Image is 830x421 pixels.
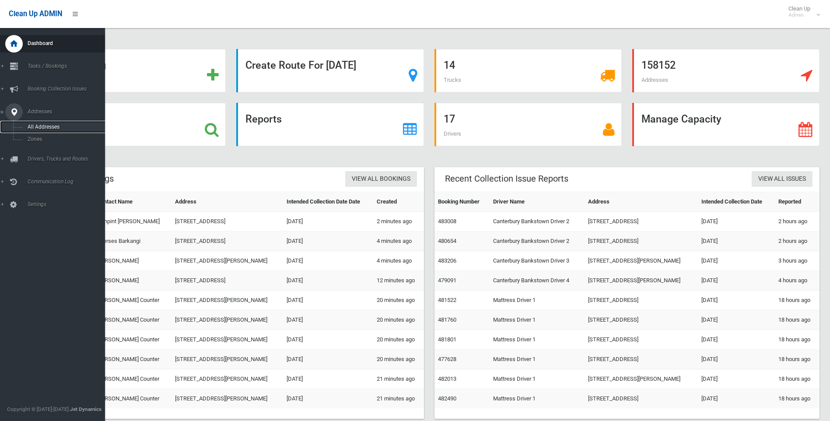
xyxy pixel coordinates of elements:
td: 18 hours ago [775,369,819,389]
td: Canterbury Bankstown Driver 2 [490,232,585,251]
span: Clean Up ADMIN [9,10,62,18]
span: Clean Up [784,5,819,18]
span: Tasks / Bookings [25,63,112,69]
td: 18 hours ago [775,350,819,369]
td: [DATE] [283,232,373,251]
a: 158152 Addresses [632,49,819,92]
strong: Create Route For [DATE] [245,59,356,71]
header: Recent Collection Issue Reports [434,170,579,187]
td: [PERSON_NAME] [93,251,172,271]
td: [STREET_ADDRESS][PERSON_NAME] [585,251,698,271]
td: Canterbury Bankstown Driver 2 [490,212,585,232]
strong: 14 [444,59,455,71]
td: [PERSON_NAME] [93,271,172,291]
a: Add Booking [39,49,226,92]
td: [DATE] [283,330,373,350]
td: [DATE] [283,291,373,310]
a: 483206 [438,257,456,264]
td: [STREET_ADDRESS] [585,232,698,251]
td: 20 minutes ago [373,291,424,310]
a: View All Issues [752,171,812,187]
td: 12 minutes ago [373,271,424,291]
a: 483008 [438,218,456,225]
span: Settings [25,201,112,207]
td: [STREET_ADDRESS] [172,212,283,232]
td: [STREET_ADDRESS] [585,350,698,369]
th: Driver Name [490,192,585,212]
td: 20 minutes ago [373,310,424,330]
td: [DATE] [698,389,775,409]
td: 20 minutes ago [373,350,424,369]
a: 482490 [438,395,456,402]
th: Address [585,192,698,212]
td: [DATE] [698,232,775,251]
th: Contact Name [93,192,172,212]
strong: Manage Capacity [641,113,721,125]
td: [PERSON_NAME] Counter [93,310,172,330]
td: Mattress Driver 1 [490,310,585,330]
td: [STREET_ADDRESS] [585,310,698,330]
td: [STREET_ADDRESS][PERSON_NAME] [172,369,283,389]
td: [PERSON_NAME] Counter [93,330,172,350]
td: [DATE] [283,350,373,369]
span: Zones [25,136,104,142]
td: [STREET_ADDRESS][PERSON_NAME] [172,291,283,310]
td: [STREET_ADDRESS] [585,389,698,409]
a: 479091 [438,277,456,284]
td: Mattress Driver 1 [490,350,585,369]
td: [DATE] [283,310,373,330]
a: View All Bookings [345,171,417,187]
td: 4 minutes ago [373,232,424,251]
td: Canterbury Bankstown Driver 3 [490,251,585,271]
a: 17 Drivers [434,103,622,146]
strong: Reports [245,113,282,125]
th: Created [373,192,424,212]
td: Canterbury Bankstown Driver 4 [490,271,585,291]
td: 2 hours ago [775,232,819,251]
td: [DATE] [698,291,775,310]
td: 18 hours ago [775,330,819,350]
span: Drivers, Trucks and Routes [25,156,112,162]
td: 21 minutes ago [373,389,424,409]
td: [STREET_ADDRESS] [585,212,698,232]
td: Mattress Driver 1 [490,330,585,350]
span: Communication Log [25,179,112,185]
th: Address [172,192,283,212]
td: [DATE] [283,271,373,291]
td: [PERSON_NAME] Counter [93,389,172,409]
span: All Addresses [25,124,104,130]
td: [PERSON_NAME] Counter [93,291,172,310]
td: [STREET_ADDRESS][PERSON_NAME] [585,369,698,389]
td: 2 minutes ago [373,212,424,232]
a: 480654 [438,238,456,244]
td: [DATE] [698,350,775,369]
td: 21 minutes ago [373,369,424,389]
td: 20 minutes ago [373,330,424,350]
a: Search [39,103,226,146]
td: [STREET_ADDRESS][PERSON_NAME] [172,350,283,369]
th: Intended Collection Date Date [283,192,373,212]
td: [DATE] [698,369,775,389]
td: [DATE] [698,330,775,350]
td: [STREET_ADDRESS] [172,232,283,251]
small: Admin [788,12,810,18]
a: Create Route For [DATE] [236,49,424,92]
th: Reported [775,192,819,212]
td: 3 hours ago [775,251,819,271]
td: Therses Barkangi [93,232,172,251]
a: 477628 [438,356,456,362]
td: Mattress Driver 1 [490,369,585,389]
th: Intended Collection Date [698,192,775,212]
td: [DATE] [698,212,775,232]
td: [STREET_ADDRESS][PERSON_NAME] [172,389,283,409]
td: 4 hours ago [775,271,819,291]
a: 481801 [438,336,456,343]
strong: 17 [444,113,455,125]
a: 481760 [438,316,456,323]
td: [STREET_ADDRESS] [585,291,698,310]
td: Mattress Driver 1 [490,389,585,409]
td: [DATE] [283,251,373,271]
td: [DATE] [283,212,373,232]
a: 14 Trucks [434,49,622,92]
td: 18 hours ago [775,389,819,409]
